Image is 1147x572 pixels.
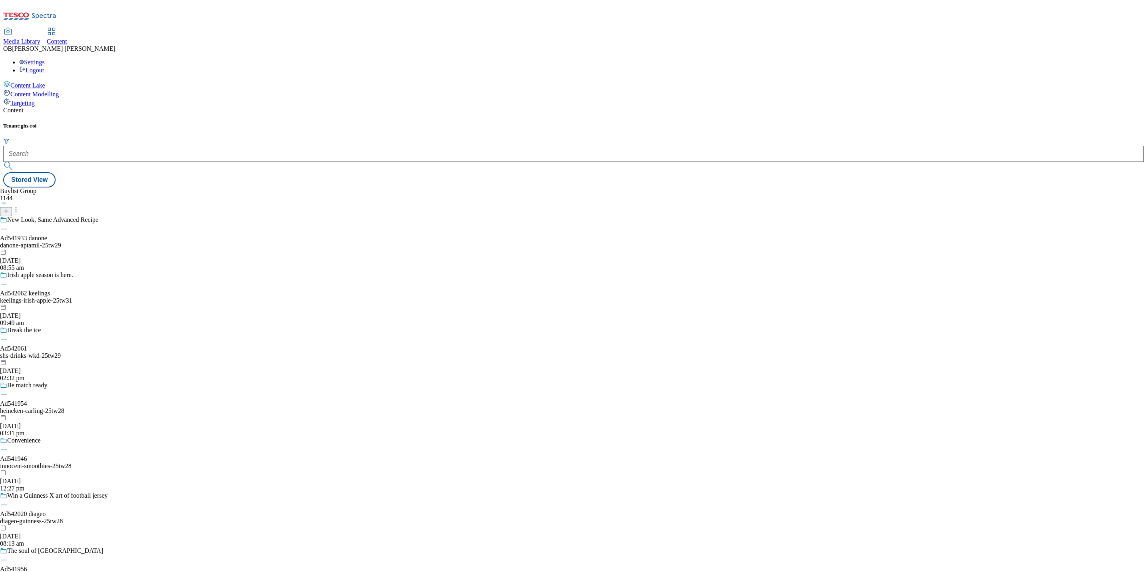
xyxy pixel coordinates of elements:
h5: Tenant: [3,123,1144,129]
span: Content Modelling [10,91,59,98]
div: New Look, Same Advanced Recipe [7,216,98,223]
a: Targeting [3,98,1144,107]
div: The soul of [GEOGRAPHIC_DATA] [7,547,103,554]
span: Targeting [10,100,35,106]
a: Settings [19,59,45,66]
div: Win a Guinness X art of football jersey [7,492,108,499]
span: Content [47,38,67,45]
div: Be match ready [7,382,47,389]
div: Convenience [7,437,41,444]
div: Irish apple season is here. [7,271,73,279]
input: Search [3,146,1144,162]
span: Content Lake [10,82,45,89]
div: Break the ice [7,327,41,334]
span: ghs-roi [21,123,37,129]
svg: Search Filters [3,138,10,144]
a: Content Lake [3,80,1144,89]
a: Content [47,28,67,45]
div: Content [3,107,1144,114]
a: Content Modelling [3,89,1144,98]
a: Logout [19,67,44,74]
span: [PERSON_NAME] [PERSON_NAME] [12,45,115,52]
span: Media Library [3,38,40,45]
button: Stored View [3,172,56,187]
a: Media Library [3,28,40,45]
span: OB [3,45,12,52]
